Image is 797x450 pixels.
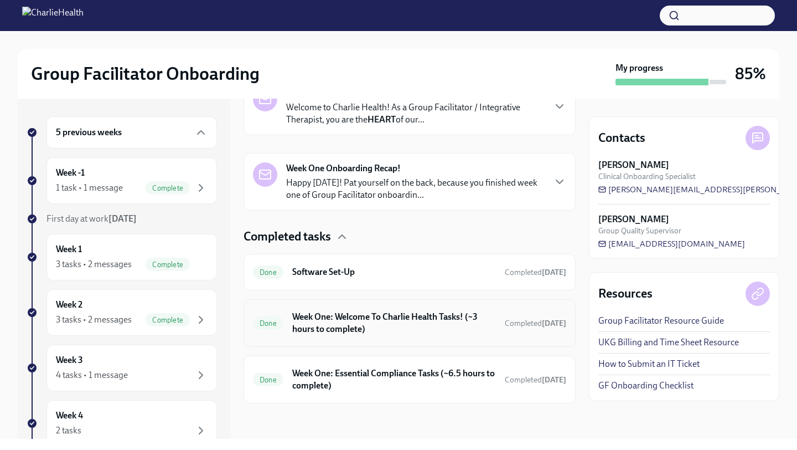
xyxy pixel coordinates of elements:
a: [EMAIL_ADDRESS][DOMAIN_NAME] [598,238,745,249]
strong: HEART [368,114,396,125]
div: 3 tasks • 2 messages [56,258,132,270]
span: Completed [505,268,566,277]
strong: Week One Onboarding Recap! [286,162,401,175]
span: Done [253,319,283,328]
h6: Week One: Essential Compliance Tasks (~6.5 hours to complete) [292,367,496,392]
div: 3 tasks • 2 messages [56,314,132,326]
strong: [DATE] [108,213,137,224]
a: Week 42 tasks [27,400,217,447]
span: Completed [505,319,566,328]
h6: Week 1 [56,243,82,255]
span: Completed [505,375,566,385]
span: August 24th, 2025 21:48 [505,375,566,385]
strong: [PERSON_NAME] [598,159,669,171]
h6: Week One: Welcome To Charlie Health Tasks! (~3 hours to complete) [292,311,496,335]
span: Clinical Onboarding Specialist [598,171,696,182]
span: Group Quality Supervisor [598,226,681,236]
h4: Contacts [598,130,645,146]
a: GF Onboarding Checklist [598,380,694,392]
div: Completed tasks [244,228,576,245]
h3: 85% [735,64,766,84]
p: Welcome to Charlie Health! As a Group Facilitator / Integrative Therapist, you are the of our... [286,101,544,126]
strong: [PERSON_NAME] [598,213,669,226]
div: 5 previous weeks [46,116,217,149]
h6: Software Set-Up [292,266,496,278]
a: Week 34 tasks • 1 message [27,345,217,391]
a: Week -11 task • 1 messageComplete [27,157,217,204]
a: Week 23 tasks • 2 messagesComplete [27,289,217,336]
span: Done [253,376,283,384]
strong: [DATE] [542,268,566,277]
a: DoneWeek One: Welcome To Charlie Health Tasks! (~3 hours to complete)Completed[DATE] [253,309,566,337]
span: Done [253,268,283,277]
p: Happy [DATE]! Pat yourself on the back, because you finished week one of Group Facilitator onboar... [286,177,544,201]
span: Complete [146,260,190,269]
strong: [DATE] [542,319,566,328]
h6: 5 previous weeks [56,126,122,139]
a: DoneSoftware Set-UpCompleted[DATE] [253,263,566,281]
span: August 18th, 2025 14:37 [505,267,566,278]
span: Complete [146,316,190,324]
h4: Completed tasks [244,228,331,245]
strong: My progress [615,62,663,74]
div: 4 tasks • 1 message [56,369,128,381]
h6: Week 2 [56,299,82,311]
h2: Group Facilitator Onboarding [31,63,260,85]
div: 1 task • 1 message [56,182,123,194]
a: First day at work[DATE] [27,213,217,225]
h6: Week 4 [56,410,83,422]
strong: [DATE] [542,375,566,385]
span: August 20th, 2025 20:57 [505,318,566,329]
h6: Week -1 [56,167,85,179]
a: DoneWeek One: Essential Compliance Tasks (~6.5 hours to complete)Completed[DATE] [253,365,566,394]
h6: Week 3 [56,354,83,366]
div: 2 tasks [56,425,81,437]
img: CharlieHealth [22,7,84,24]
a: How to Submit an IT Ticket [598,358,700,370]
a: Week 13 tasks • 2 messagesComplete [27,234,217,280]
h4: Resources [598,285,653,302]
a: UKG Billing and Time Sheet Resource [598,336,739,349]
span: First day at work [46,213,137,224]
a: Group Facilitator Resource Guide [598,315,724,327]
span: Complete [146,184,190,192]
